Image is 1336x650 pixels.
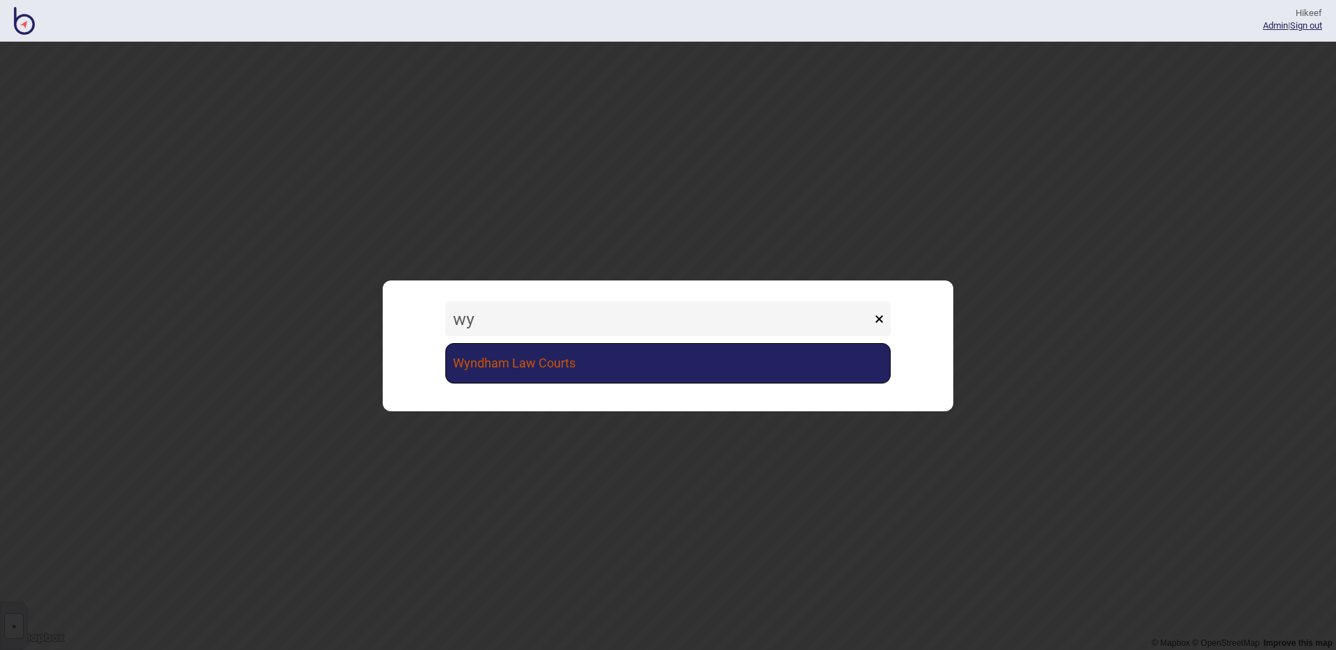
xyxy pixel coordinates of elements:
[1263,7,1322,19] div: Hi keef
[445,301,871,336] input: Search locations by tag + name
[1263,20,1288,31] a: Admin
[445,343,891,383] a: Wyndham Law Courts
[1263,20,1290,31] span: |
[14,7,35,35] img: BindiMaps CMS
[868,301,891,336] button: ×
[1290,20,1322,31] button: Sign out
